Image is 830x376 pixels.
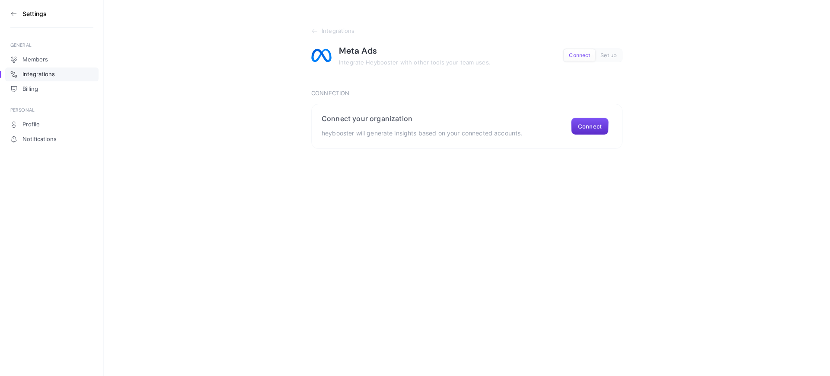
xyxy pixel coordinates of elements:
[5,67,99,81] a: Integrations
[311,28,622,35] a: Integrations
[5,118,99,132] a: Profile
[564,49,595,61] button: Connect
[22,86,38,93] span: Billing
[322,114,522,123] h2: Connect your organization
[5,82,99,96] a: Billing
[322,128,522,138] p: heybooster will generate insights based on your connected accounts.
[22,121,40,128] span: Profile
[339,45,377,56] h1: Meta Ads
[595,49,622,61] button: Set up
[22,71,55,78] span: Integrations
[311,90,622,97] h3: Connection
[600,52,616,59] span: Set up
[10,42,93,48] div: GENERAL
[22,56,48,63] span: Members
[5,53,99,67] a: Members
[322,28,355,35] span: Integrations
[571,118,609,135] button: Connect
[339,59,491,66] span: Integrate Heybooster with other tools your team uses.
[22,10,47,17] h3: Settings
[5,132,99,146] a: Notifications
[22,136,57,143] span: Notifications
[569,52,590,59] span: Connect
[10,106,93,113] div: PERSONAL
